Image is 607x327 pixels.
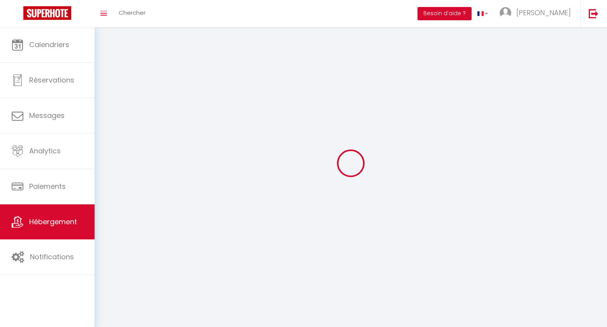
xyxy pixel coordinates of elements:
[500,7,511,19] img: ...
[29,217,77,227] span: Hébergement
[29,111,65,120] span: Messages
[29,40,69,49] span: Calendriers
[516,8,571,18] span: [PERSON_NAME]
[29,146,61,156] span: Analytics
[119,9,146,17] span: Chercher
[29,181,66,191] span: Paiements
[589,9,598,18] img: logout
[30,252,74,262] span: Notifications
[418,7,472,20] button: Besoin d'aide ?
[23,6,71,20] img: Super Booking
[29,75,74,85] span: Réservations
